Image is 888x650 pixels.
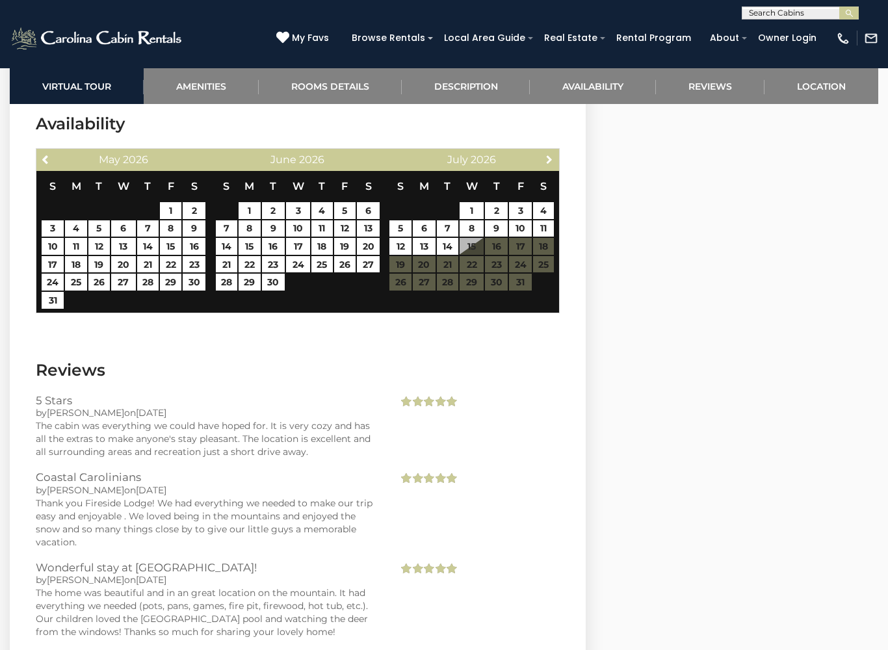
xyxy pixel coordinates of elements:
[36,112,560,135] h3: Availability
[216,274,238,291] a: 28
[541,151,557,167] a: Next
[538,28,604,48] a: Real Estate
[334,256,356,273] a: 26
[509,220,532,237] a: 10
[88,274,110,291] a: 26
[533,220,554,237] a: 11
[216,238,238,255] a: 14
[262,202,285,219] a: 2
[311,220,332,237] a: 11
[262,238,285,255] a: 16
[460,220,484,237] a: 8
[447,153,468,166] span: July
[183,220,205,237] a: 9
[36,573,378,586] div: by on
[88,238,110,255] a: 12
[357,256,380,273] a: 27
[41,154,51,164] span: Previous
[533,202,554,219] a: 4
[334,220,356,237] a: 12
[183,256,205,273] a: 23
[144,180,151,192] span: Thursday
[466,180,478,192] span: Wednesday
[389,220,411,237] a: 5
[216,256,238,273] a: 21
[42,256,64,273] a: 17
[485,202,508,219] a: 2
[42,274,64,291] a: 24
[244,180,254,192] span: Monday
[311,238,332,255] a: 18
[136,484,166,496] span: [DATE]
[365,180,372,192] span: Saturday
[123,153,148,166] span: 2026
[397,180,404,192] span: Sunday
[239,256,261,273] a: 22
[319,180,325,192] span: Thursday
[544,154,555,164] span: Next
[38,151,54,167] a: Previous
[111,256,136,273] a: 20
[460,202,484,219] a: 1
[111,274,136,291] a: 27
[764,68,878,104] a: Location
[270,153,296,166] span: June
[311,202,332,219] a: 4
[437,220,458,237] a: 7
[137,256,159,273] a: 21
[239,202,261,219] a: 1
[334,202,356,219] a: 5
[36,419,378,458] div: The cabin was everything we could have hoped for. It is very cozy and has all the extras to make ...
[286,220,311,237] a: 10
[471,153,496,166] span: 2026
[311,256,332,273] a: 25
[168,180,174,192] span: Friday
[402,68,530,104] a: Description
[10,25,185,51] img: White-1-2.png
[437,28,532,48] a: Local Area Guide
[530,68,656,104] a: Availability
[137,238,159,255] a: 14
[36,395,378,406] h3: 5 Stars
[509,202,532,219] a: 3
[65,256,86,273] a: 18
[96,180,102,192] span: Tuesday
[111,238,136,255] a: 13
[540,180,547,192] span: Saturday
[270,180,276,192] span: Tuesday
[36,562,378,573] h3: Wonderful stay at [GEOGRAPHIC_DATA]!
[389,238,411,255] a: 12
[259,68,402,104] a: Rooms Details
[656,68,764,104] a: Reviews
[160,274,181,291] a: 29
[239,274,261,291] a: 29
[47,407,124,419] span: [PERSON_NAME]
[703,28,746,48] a: About
[413,238,436,255] a: 13
[517,180,524,192] span: Friday
[276,31,332,45] a: My Favs
[485,220,508,237] a: 9
[36,359,560,382] h3: Reviews
[413,220,436,237] a: 6
[836,31,850,45] img: phone-regular-white.png
[65,220,86,237] a: 4
[493,180,500,192] span: Thursday
[160,238,181,255] a: 15
[99,153,120,166] span: May
[223,180,229,192] span: Sunday
[136,407,166,419] span: [DATE]
[239,238,261,255] a: 15
[437,238,458,255] a: 14
[72,180,81,192] span: Monday
[286,256,311,273] a: 24
[419,180,429,192] span: Monday
[160,220,181,237] a: 8
[357,202,380,219] a: 6
[49,180,56,192] span: Sunday
[118,180,129,192] span: Wednesday
[183,274,205,291] a: 30
[286,238,311,255] a: 17
[299,153,324,166] span: 2026
[137,274,159,291] a: 28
